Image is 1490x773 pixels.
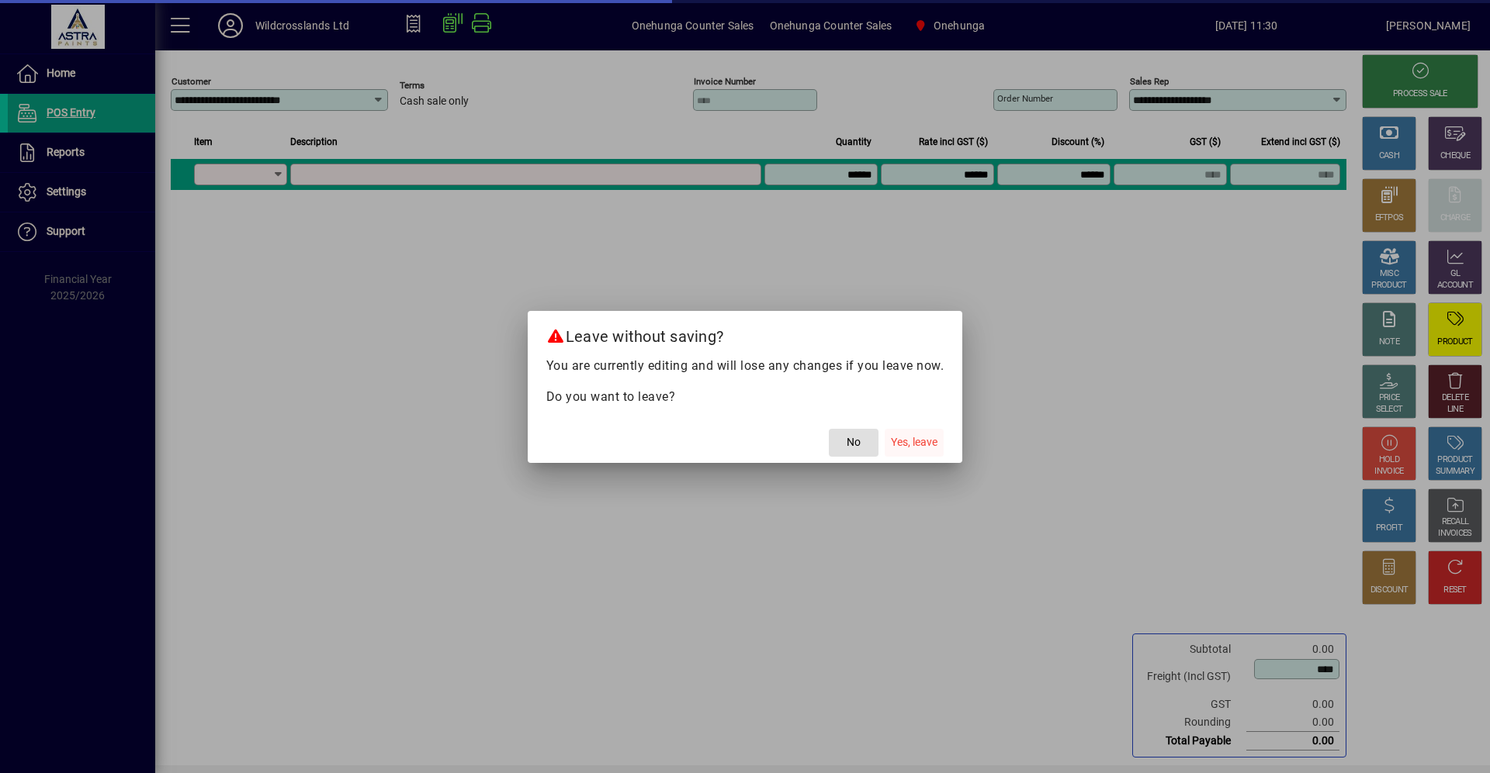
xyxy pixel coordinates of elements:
span: Yes, leave [891,434,937,450]
button: Yes, leave [885,429,944,457]
h2: Leave without saving? [528,311,963,356]
p: Do you want to leave? [546,388,944,406]
p: You are currently editing and will lose any changes if you leave now. [546,357,944,375]
span: No [847,434,861,450]
button: No [829,429,878,457]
